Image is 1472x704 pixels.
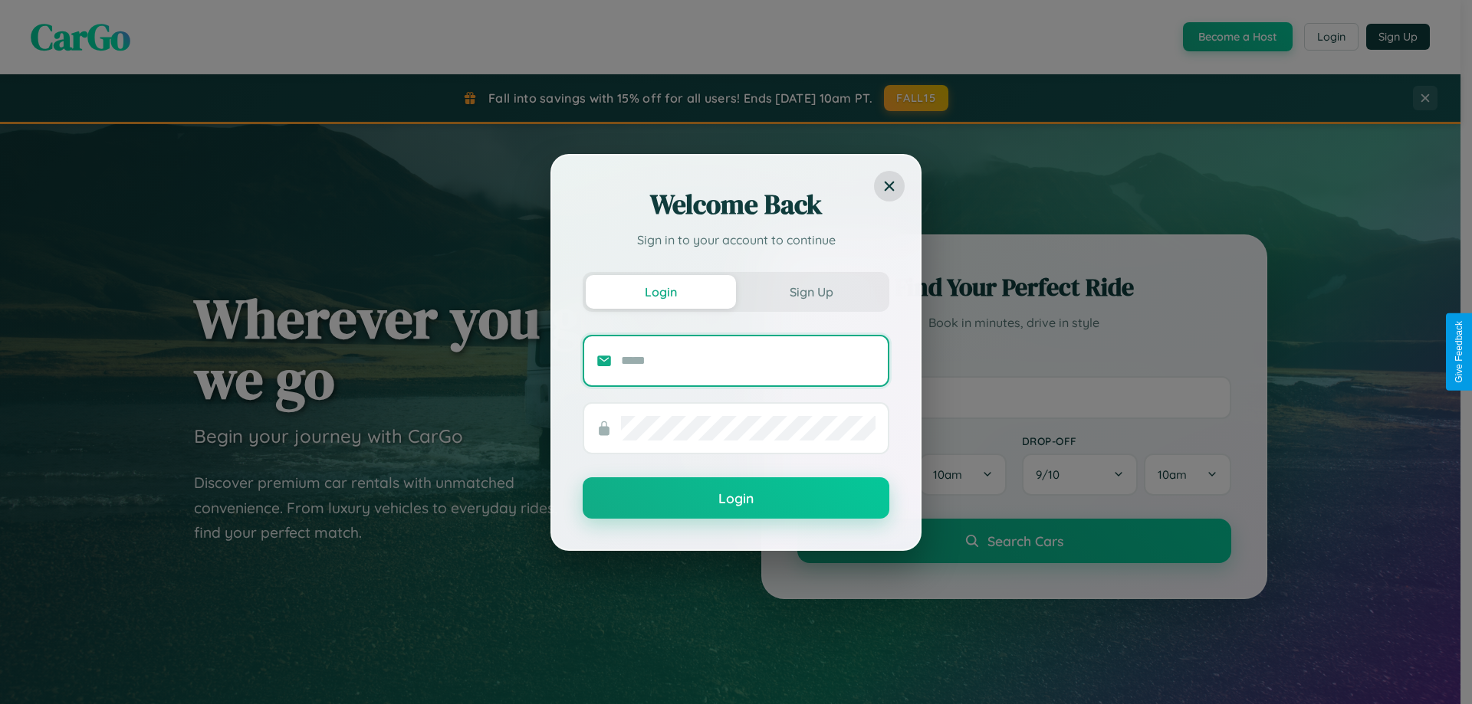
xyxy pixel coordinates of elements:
[586,275,736,309] button: Login
[583,477,889,519] button: Login
[583,231,889,249] p: Sign in to your account to continue
[1454,321,1464,383] div: Give Feedback
[736,275,886,309] button: Sign Up
[583,186,889,223] h2: Welcome Back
